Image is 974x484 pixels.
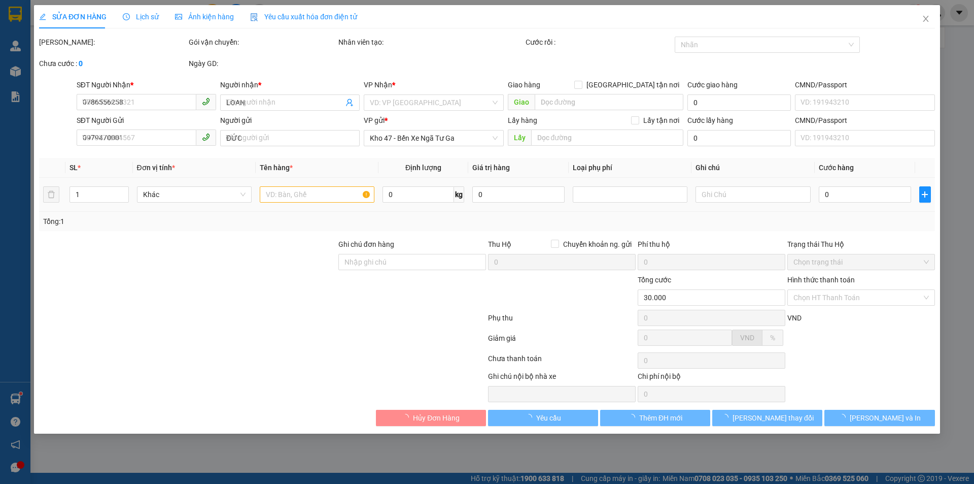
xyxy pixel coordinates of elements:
[687,130,791,146] input: Cước lấy hàng
[39,37,187,48] div: [PERSON_NAME]:
[787,276,855,284] label: Hình thức thanh toán
[220,79,360,90] div: Người nhận
[202,98,210,106] span: phone
[123,13,130,20] span: clock-circle
[405,164,441,172] span: Định lượng
[346,99,354,107] span: user-add
[687,116,733,124] label: Cước lấy hàng
[175,13,182,20] span: picture
[920,190,930,199] span: plus
[850,412,921,424] span: [PERSON_NAME] và In
[338,254,486,270] input: Ghi chú đơn hàng
[137,164,175,172] span: Đơn vị tính
[638,239,785,254] div: Phí thu hộ
[559,239,636,250] span: Chuyển khoản ng. gửi
[488,410,598,426] button: Yêu cầu
[260,164,293,172] span: Tên hàng
[922,15,930,23] span: close
[487,353,637,371] div: Chưa thanh toán
[123,13,159,21] span: Lịch sử
[43,216,376,227] div: Tổng: 1
[202,133,210,141] span: phone
[508,81,540,89] span: Giao hàng
[77,79,216,90] div: SĐT Người Nhận
[793,254,929,270] span: Chọn trạng thái
[628,414,639,421] span: loading
[787,239,935,250] div: Trạng thái Thu Hộ
[39,13,107,21] span: SỬA ĐƠN HÀNG
[740,334,754,342] span: VND
[569,158,691,178] th: Loại phụ phí
[795,115,934,126] div: CMND/Passport
[338,240,394,248] label: Ghi chú đơn hàng
[508,116,537,124] span: Lấy hàng
[413,412,460,424] span: Hủy Đơn Hàng
[770,334,775,342] span: %
[189,58,336,69] div: Ngày GD:
[143,187,246,202] span: Khác
[364,115,504,126] div: VP gửi
[639,115,683,126] span: Lấy tận nơi
[43,186,59,203] button: delete
[488,240,511,248] span: Thu Hộ
[721,414,733,421] span: loading
[175,13,234,21] span: Ảnh kiện hàng
[370,131,498,146] span: Kho 47 - Bến Xe Ngã Tư Ga
[508,94,535,110] span: Giao
[250,13,357,21] span: Yêu cầu xuất hóa đơn điện tử
[787,314,802,322] span: VND
[692,158,815,178] th: Ghi chú
[189,37,336,48] div: Gói vận chuyển:
[250,13,258,21] img: icon
[39,13,46,20] span: edit
[338,37,524,48] div: Nhân viên tạo:
[600,410,710,426] button: Thêm ĐH mới
[364,81,393,89] span: VP Nhận
[220,115,360,126] div: Người gửi
[819,164,854,172] span: Cước hàng
[733,412,814,424] span: [PERSON_NAME] thay đổi
[839,414,850,421] span: loading
[487,312,637,330] div: Phụ thu
[687,94,791,111] input: Cước giao hàng
[454,186,464,203] span: kg
[488,371,636,386] div: Ghi chú nội bộ nhà xe
[535,94,683,110] input: Dọc đường
[526,37,673,48] div: Cước rồi :
[795,79,934,90] div: CMND/Passport
[638,276,671,284] span: Tổng cước
[638,371,785,386] div: Chi phí nội bộ
[687,81,738,89] label: Cước giao hàng
[487,333,637,350] div: Giảm giá
[260,186,374,203] input: VD: Bàn, Ghế
[39,58,187,69] div: Chưa cước :
[525,414,536,421] span: loading
[531,130,683,146] input: Dọc đường
[696,186,811,203] input: Ghi Chú
[79,59,83,68] b: 0
[508,130,531,146] span: Lấy
[472,164,510,172] span: Giá trị hàng
[70,164,78,172] span: SL
[912,5,940,34] button: Close
[582,79,683,90] span: [GEOGRAPHIC_DATA] tận nơi
[402,414,413,421] span: loading
[376,410,486,426] button: Hủy Đơn Hàng
[712,410,822,426] button: [PERSON_NAME] thay đổi
[919,186,930,203] button: plus
[77,115,216,126] div: SĐT Người Gửi
[639,412,682,424] span: Thêm ĐH mới
[536,412,561,424] span: Yêu cầu
[825,410,935,426] button: [PERSON_NAME] và In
